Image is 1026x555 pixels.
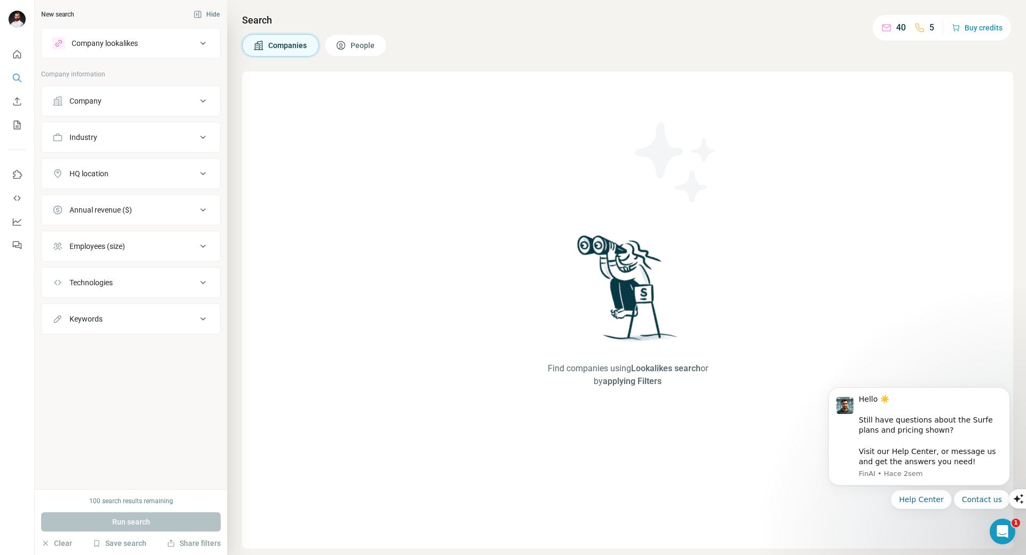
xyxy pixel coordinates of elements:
[9,11,26,28] img: Avatar
[41,10,74,19] div: New search
[9,45,26,64] button: Quick start
[812,352,1026,526] iframe: Intercom notifications mensaje
[603,376,662,386] span: applying Filters
[9,236,26,255] button: Feedback
[9,68,26,88] button: Search
[69,132,97,143] div: Industry
[69,314,103,324] div: Keywords
[89,496,173,506] div: 100 search results remaining
[896,21,906,34] p: 40
[541,362,714,388] span: Find companies using or by
[9,189,26,208] button: Use Surfe API
[42,306,220,332] button: Keywords
[9,92,26,111] button: Enrich CSV
[351,40,376,51] span: People
[42,233,220,259] button: Employees (size)
[92,538,146,549] button: Save search
[69,96,102,106] div: Company
[69,277,113,288] div: Technologies
[572,232,683,351] img: Surfe Illustration - Woman searching with binoculars
[167,538,221,549] button: Share filters
[242,13,1013,28] h4: Search
[929,21,934,34] p: 5
[990,519,1015,544] iframe: Intercom live chat
[42,124,220,150] button: Industry
[41,538,72,549] button: Clear
[9,115,26,135] button: My lists
[42,30,220,56] button: Company lookalikes
[42,161,220,186] button: HQ location
[41,69,221,79] p: Company information
[628,114,724,210] img: Surfe Illustration - Stars
[952,20,1002,35] button: Buy credits
[69,205,132,215] div: Annual revenue ($)
[69,241,125,252] div: Employees (size)
[268,40,308,51] span: Companies
[186,6,227,22] button: Hide
[69,168,108,179] div: HQ location
[72,38,138,49] div: Company lookalikes
[9,212,26,231] button: Dashboard
[42,270,220,295] button: Technologies
[42,88,220,114] button: Company
[631,363,701,373] span: Lookalikes search
[42,197,220,223] button: Annual revenue ($)
[9,165,26,184] button: Use Surfe on LinkedIn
